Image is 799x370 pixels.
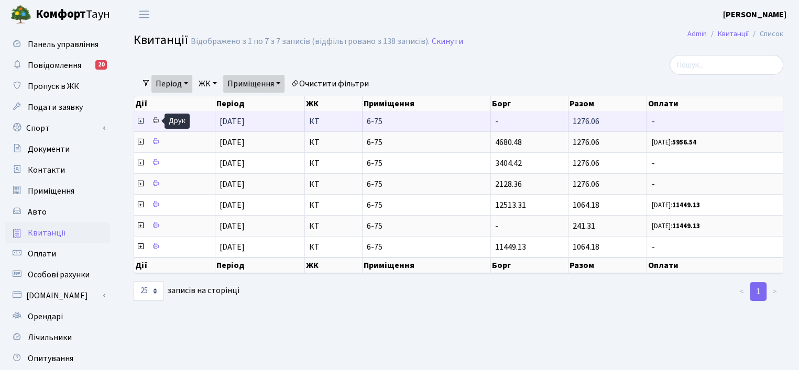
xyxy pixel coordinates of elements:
span: 11449.13 [495,241,526,253]
span: [DATE] [220,199,245,211]
span: [DATE] [220,220,245,232]
a: Документи [5,139,110,160]
th: Період [215,257,305,273]
a: Панель управління [5,34,110,55]
a: Приміщення [5,181,110,201]
span: 1276.06 [573,137,599,148]
th: Оплати [647,257,783,273]
span: Особові рахунки [28,269,90,281]
a: Квитанції [5,222,110,243]
a: Повідомлення20 [5,55,110,76]
a: Оплати [5,243,110,264]
a: Особові рахунки [5,264,110,285]
span: 6-75 [367,180,486,188]
a: Орендарі [5,306,110,327]
span: - [495,220,498,232]
a: Пропуск в ЖК [5,76,110,97]
span: Таун [36,6,110,24]
a: [DOMAIN_NAME] [5,285,110,306]
b: Комфорт [36,6,86,23]
span: [DATE] [220,158,245,169]
b: 11449.13 [672,221,699,231]
span: Лічильники [28,332,72,343]
span: КТ [309,159,358,167]
span: - [651,180,779,188]
div: Друк [165,114,190,129]
a: Подати заявку [5,97,110,118]
th: Оплати [647,96,783,111]
span: КТ [309,243,358,251]
span: 12513.31 [495,199,526,211]
th: Борг [491,96,568,111]
a: Квитанції [718,28,749,39]
span: 6-75 [367,243,486,251]
span: Повідомлення [28,60,81,71]
th: ЖК [305,257,363,273]
b: 11449.13 [672,200,699,210]
th: Дії [134,96,215,111]
th: Дії [134,257,215,273]
th: Період [215,96,305,111]
small: [DATE]: [651,138,696,147]
span: Квитанції [134,31,188,49]
img: logo.png [10,4,31,25]
th: ЖК [305,96,363,111]
span: Панель управління [28,39,98,50]
span: Опитування [28,353,73,364]
span: 2128.36 [495,178,522,190]
span: Документи [28,143,70,155]
span: Подати заявку [28,102,83,113]
span: Квитанції [28,227,66,239]
span: КТ [309,117,358,126]
a: Приміщення [223,75,284,93]
a: Очистити фільтри [287,75,373,93]
th: Приміщення [363,257,491,273]
span: 4680.48 [495,137,522,148]
span: [DATE] [220,137,245,148]
span: 1276.06 [573,178,599,190]
select: записів на сторінці [134,281,164,301]
span: Пропуск в ЖК [28,81,79,92]
span: Орендарі [28,311,63,322]
nav: breadcrumb [672,23,799,45]
span: [DATE] [220,178,245,190]
a: Авто [5,201,110,222]
div: Відображено з 1 по 7 з 7 записів (відфільтровано з 138 записів). [191,37,430,47]
span: 6-75 [367,159,486,167]
span: Контакти [28,164,65,176]
small: [DATE]: [651,221,699,231]
span: Авто [28,206,47,218]
th: Приміщення [363,96,491,111]
a: Опитування [5,348,110,369]
a: 1 [750,282,767,301]
span: 6-75 [367,117,486,126]
span: КТ [309,201,358,209]
span: 6-75 [367,222,486,230]
span: - [651,159,779,167]
small: [DATE]: [651,200,699,210]
a: Лічильники [5,327,110,348]
a: Період [151,75,192,93]
div: 20 [95,60,107,70]
a: [PERSON_NAME] [723,8,786,21]
th: Разом [568,257,647,273]
span: КТ [309,222,358,230]
span: 241.31 [573,220,595,232]
span: 6-75 [367,138,486,147]
span: Приміщення [28,185,74,197]
span: [DATE] [220,241,245,253]
span: - [651,243,779,251]
input: Пошук... [670,55,783,75]
span: 1276.06 [573,158,599,169]
th: Разом [568,96,647,111]
span: 6-75 [367,201,486,209]
span: Оплати [28,248,56,260]
a: Admin [687,28,707,39]
span: - [651,117,779,126]
span: 1276.06 [573,116,599,127]
a: ЖК [194,75,221,93]
label: записів на сторінці [134,281,239,301]
a: Спорт [5,118,110,139]
span: 1064.18 [573,241,599,253]
th: Борг [491,257,568,273]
